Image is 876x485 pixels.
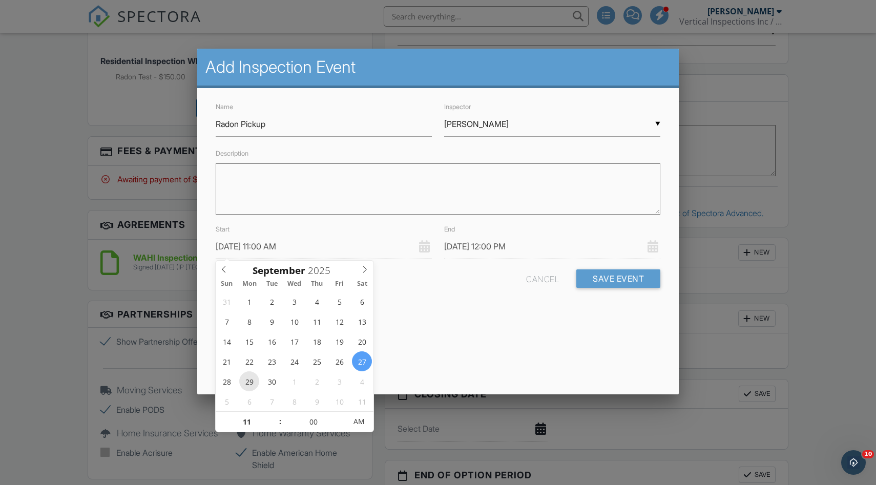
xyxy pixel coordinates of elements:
[216,234,432,259] input: Select Date
[576,269,660,288] button: Save Event
[217,371,237,391] span: September 28, 2025
[841,450,866,475] iframe: Intercom live chat
[253,266,305,276] span: Scroll to increment
[284,311,304,331] span: September 10, 2025
[284,291,304,311] span: September 3, 2025
[307,291,327,311] span: September 4, 2025
[239,391,259,411] span: October 6, 2025
[345,411,373,432] span: Click to toggle
[444,225,455,233] label: End
[305,264,339,277] input: Scroll to increment
[205,57,671,77] h2: Add Inspection Event
[284,331,304,351] span: September 17, 2025
[328,281,351,287] span: Fri
[352,351,372,371] span: September 27, 2025
[352,371,372,391] span: October 4, 2025
[262,311,282,331] span: September 9, 2025
[444,234,660,259] input: Select Date
[216,412,279,432] input: Scroll to increment
[217,331,237,351] span: September 14, 2025
[239,311,259,331] span: September 8, 2025
[352,311,372,331] span: September 13, 2025
[444,103,471,111] label: Inspector
[351,281,373,287] span: Sat
[239,351,259,371] span: September 22, 2025
[329,391,349,411] span: October 10, 2025
[262,331,282,351] span: September 16, 2025
[284,371,304,391] span: October 1, 2025
[329,351,349,371] span: September 26, 2025
[217,291,237,311] span: August 31, 2025
[217,351,237,371] span: September 21, 2025
[329,291,349,311] span: September 5, 2025
[239,291,259,311] span: September 1, 2025
[307,391,327,411] span: October 9, 2025
[238,281,261,287] span: Mon
[307,351,327,371] span: September 25, 2025
[217,391,237,411] span: October 5, 2025
[352,331,372,351] span: September 20, 2025
[239,331,259,351] span: September 15, 2025
[283,281,306,287] span: Wed
[217,311,237,331] span: September 7, 2025
[216,150,248,157] label: Description
[306,281,328,287] span: Thu
[239,371,259,391] span: September 29, 2025
[352,291,372,311] span: September 6, 2025
[279,411,282,432] span: :
[282,412,345,432] input: Scroll to increment
[216,225,230,233] label: Start
[261,281,283,287] span: Tue
[262,351,282,371] span: September 23, 2025
[329,371,349,391] span: October 3, 2025
[352,391,372,411] span: October 11, 2025
[307,371,327,391] span: October 2, 2025
[262,291,282,311] span: September 2, 2025
[526,269,559,288] div: Cancel
[862,450,874,458] span: 10
[216,103,233,111] label: Name
[262,391,282,411] span: October 7, 2025
[284,391,304,411] span: October 8, 2025
[262,371,282,391] span: September 30, 2025
[284,351,304,371] span: September 24, 2025
[329,331,349,351] span: September 19, 2025
[307,311,327,331] span: September 11, 2025
[216,281,238,287] span: Sun
[329,311,349,331] span: September 12, 2025
[307,331,327,351] span: September 18, 2025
